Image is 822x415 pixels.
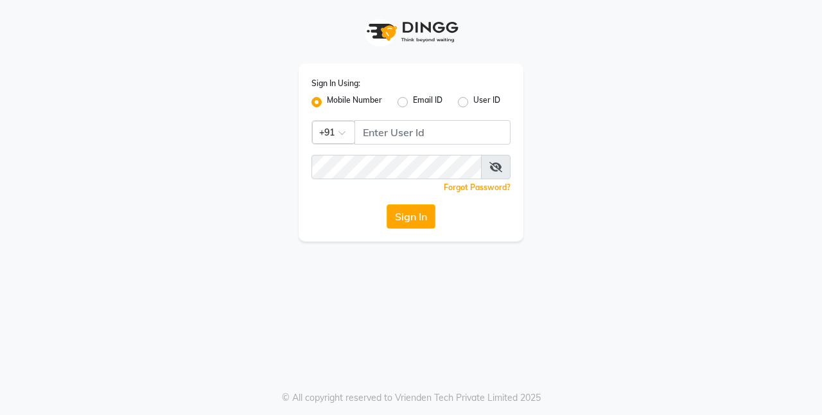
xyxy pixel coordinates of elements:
a: Forgot Password? [444,182,511,192]
label: User ID [473,94,500,110]
label: Sign In Using: [311,78,360,89]
button: Sign In [387,204,435,229]
img: logo1.svg [360,13,462,51]
input: Username [354,120,511,145]
input: Username [311,155,482,179]
label: Email ID [413,94,442,110]
label: Mobile Number [327,94,382,110]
